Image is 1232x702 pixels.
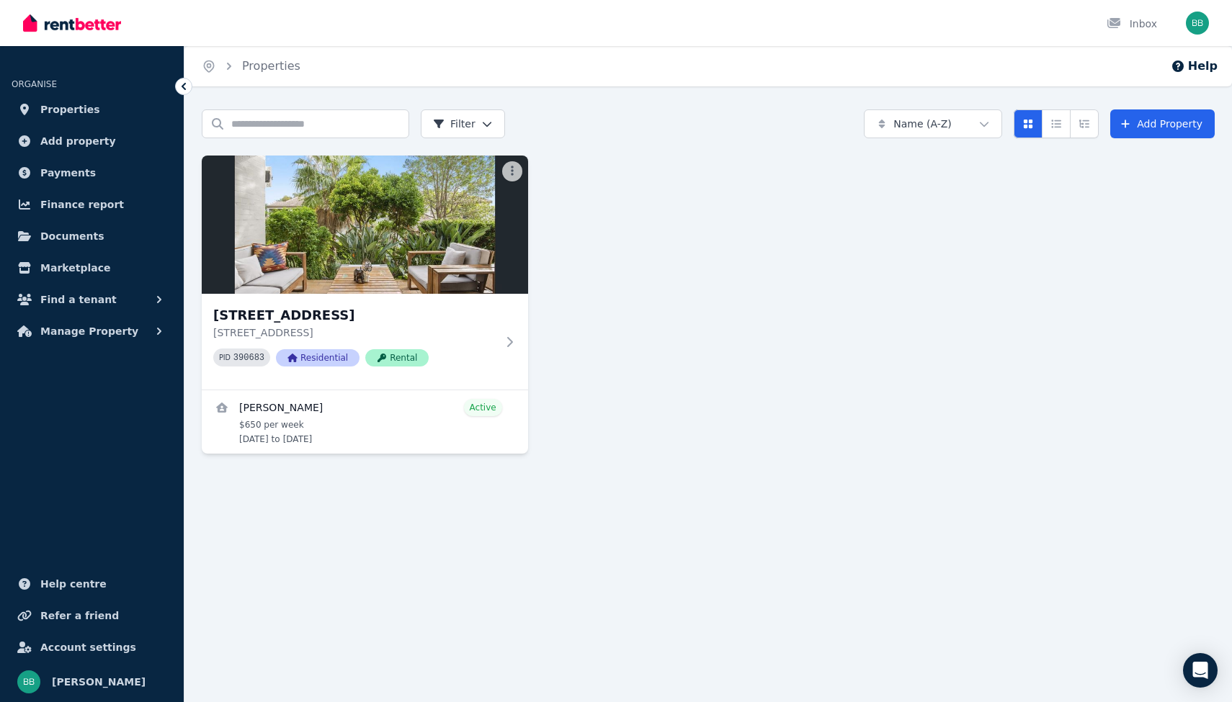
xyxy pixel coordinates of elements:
[1014,109,1099,138] div: View options
[233,353,264,363] code: 390683
[365,349,429,366] span: Rental
[40,164,96,181] span: Payments
[12,601,172,630] a: Refer a friend
[502,161,522,181] button: More options
[1107,17,1157,31] div: Inbox
[12,79,57,89] span: ORGANISE
[864,109,1002,138] button: Name (A-Z)
[40,259,110,276] span: Marketplace
[12,285,172,314] button: Find a tenant
[202,390,528,454] a: View details for Jacqueline Gaye Prince
[12,222,172,251] a: Documents
[1183,653,1218,688] div: Open Intercom Messenger
[12,317,172,346] button: Manage Property
[40,639,136,656] span: Account settings
[1186,12,1209,35] img: Bilal Bordie
[12,95,172,124] a: Properties
[1110,109,1215,138] a: Add Property
[12,570,172,598] a: Help centre
[52,673,146,690] span: [PERSON_NAME]
[23,12,121,34] img: RentBetter
[12,633,172,662] a: Account settings
[12,190,172,219] a: Finance report
[219,354,231,361] small: PID
[1042,109,1071,138] button: Compact list view
[202,156,528,390] a: 35/111-123 Markeri St, Mermaid Waters[STREET_ADDRESS][STREET_ADDRESS]PID 390683ResidentialRental
[40,196,124,213] span: Finance report
[40,607,119,624] span: Refer a friend
[893,117,952,131] span: Name (A-Z)
[40,228,104,245] span: Documents
[202,156,528,294] img: 35/111-123 Markeri St, Mermaid Waters
[40,132,116,150] span: Add property
[1070,109,1099,138] button: Expanded list view
[213,305,496,325] h3: [STREET_ADDRESS]
[40,101,100,118] span: Properties
[12,158,172,187] a: Payments
[276,349,360,366] span: Residential
[17,670,40,693] img: Bilal Bordie
[421,109,505,138] button: Filter
[40,291,117,308] span: Find a tenant
[1171,58,1218,75] button: Help
[40,323,138,340] span: Manage Property
[184,46,318,86] nav: Breadcrumb
[1014,109,1043,138] button: Card view
[12,253,172,282] a: Marketplace
[433,117,476,131] span: Filter
[12,127,172,156] a: Add property
[40,575,107,593] span: Help centre
[213,325,496,340] p: [STREET_ADDRESS]
[242,59,300,73] a: Properties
